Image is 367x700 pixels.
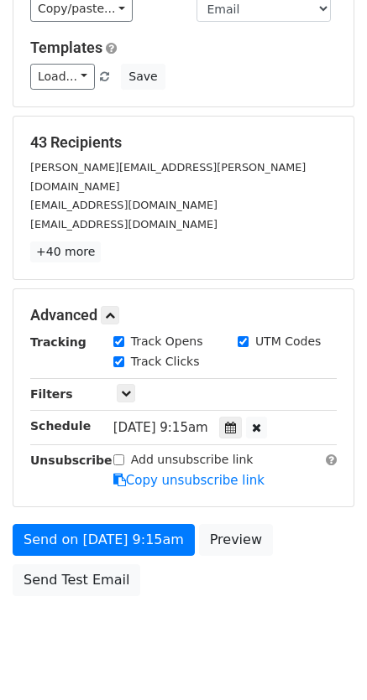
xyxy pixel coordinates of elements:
[30,387,73,401] strong: Filters
[131,353,200,371] label: Track Clicks
[30,64,95,90] a: Load...
[30,133,337,152] h5: 43 Recipients
[30,161,306,193] small: [PERSON_NAME][EMAIL_ADDRESS][PERSON_NAME][DOMAIN_NAME]
[30,454,113,467] strong: Unsubscribe
[30,241,101,262] a: +40 more
[13,564,140,596] a: Send Test Email
[30,306,337,324] h5: Advanced
[131,451,254,469] label: Add unsubscribe link
[255,333,321,350] label: UTM Codes
[113,420,208,435] span: [DATE] 9:15am
[30,335,87,349] strong: Tracking
[30,419,91,433] strong: Schedule
[121,64,165,90] button: Save
[13,524,195,556] a: Send on [DATE] 9:15am
[199,524,273,556] a: Preview
[113,473,265,488] a: Copy unsubscribe link
[131,333,203,350] label: Track Opens
[30,39,102,56] a: Templates
[30,218,218,231] small: [EMAIL_ADDRESS][DOMAIN_NAME]
[30,199,218,211] small: [EMAIL_ADDRESS][DOMAIN_NAME]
